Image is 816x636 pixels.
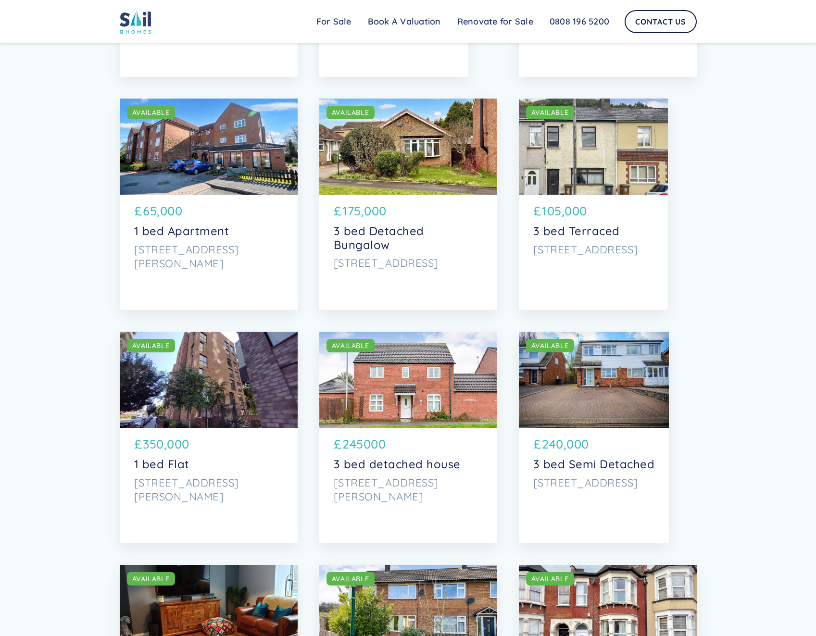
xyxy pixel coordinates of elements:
div: AVAILABLE [531,108,569,117]
p: 3 bed Terraced [533,224,653,238]
a: AVAILABLE£105,0003 bed Terraced[STREET_ADDRESS] [519,99,668,310]
a: Contact Us [625,10,697,33]
div: AVAILABLE [332,341,369,350]
a: Book A Valuation [360,12,449,31]
p: 3 bed detached house [334,457,483,471]
div: AVAILABLE [531,574,569,584]
p: [STREET_ADDRESS] [334,256,483,270]
a: For Sale [308,12,360,31]
p: £ [334,435,342,453]
div: AVAILABLE [531,341,569,350]
p: 105,000 [542,202,587,220]
p: 350,000 [143,435,189,453]
p: 240,000 [542,435,589,453]
a: AVAILABLE£65,0001 bed Apartment[STREET_ADDRESS][PERSON_NAME] [120,99,298,310]
p: [STREET_ADDRESS][PERSON_NAME] [334,476,483,503]
img: sail home logo colored [120,10,151,34]
p: [STREET_ADDRESS][PERSON_NAME] [134,476,283,503]
a: AVAILABLE£350,0001 bed Flat[STREET_ADDRESS][PERSON_NAME] [120,332,298,543]
p: 175,000 [342,202,387,220]
div: AVAILABLE [132,108,170,117]
p: 65,000 [143,202,182,220]
p: 3 bed Detached Bungalow [334,224,483,251]
p: £ [533,202,541,220]
p: [STREET_ADDRESS][PERSON_NAME] [134,243,283,270]
p: 1 bed Apartment [134,224,283,238]
p: 245000 [342,435,386,453]
p: 3 bed Semi Detached [533,457,655,471]
p: 1 bed Flat [134,457,283,471]
a: AVAILABLE£175,0003 bed Detached Bungalow[STREET_ADDRESS] [319,99,497,310]
a: AVAILABLE£2450003 bed detached house[STREET_ADDRESS][PERSON_NAME] [319,332,497,543]
a: 0808 196 5200 [541,12,617,31]
p: £ [134,435,142,453]
div: AVAILABLE [132,574,170,584]
p: £ [334,202,342,220]
a: AVAILABLE£240,0003 bed Semi Detached[STREET_ADDRESS] [519,332,669,543]
div: AVAILABLE [132,341,170,350]
p: £ [533,435,541,453]
p: [STREET_ADDRESS] [533,243,653,257]
a: Renovate for Sale [449,12,541,31]
div: AVAILABLE [332,108,369,117]
p: [STREET_ADDRESS] [533,476,655,490]
div: AVAILABLE [332,574,369,584]
p: £ [134,202,142,220]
